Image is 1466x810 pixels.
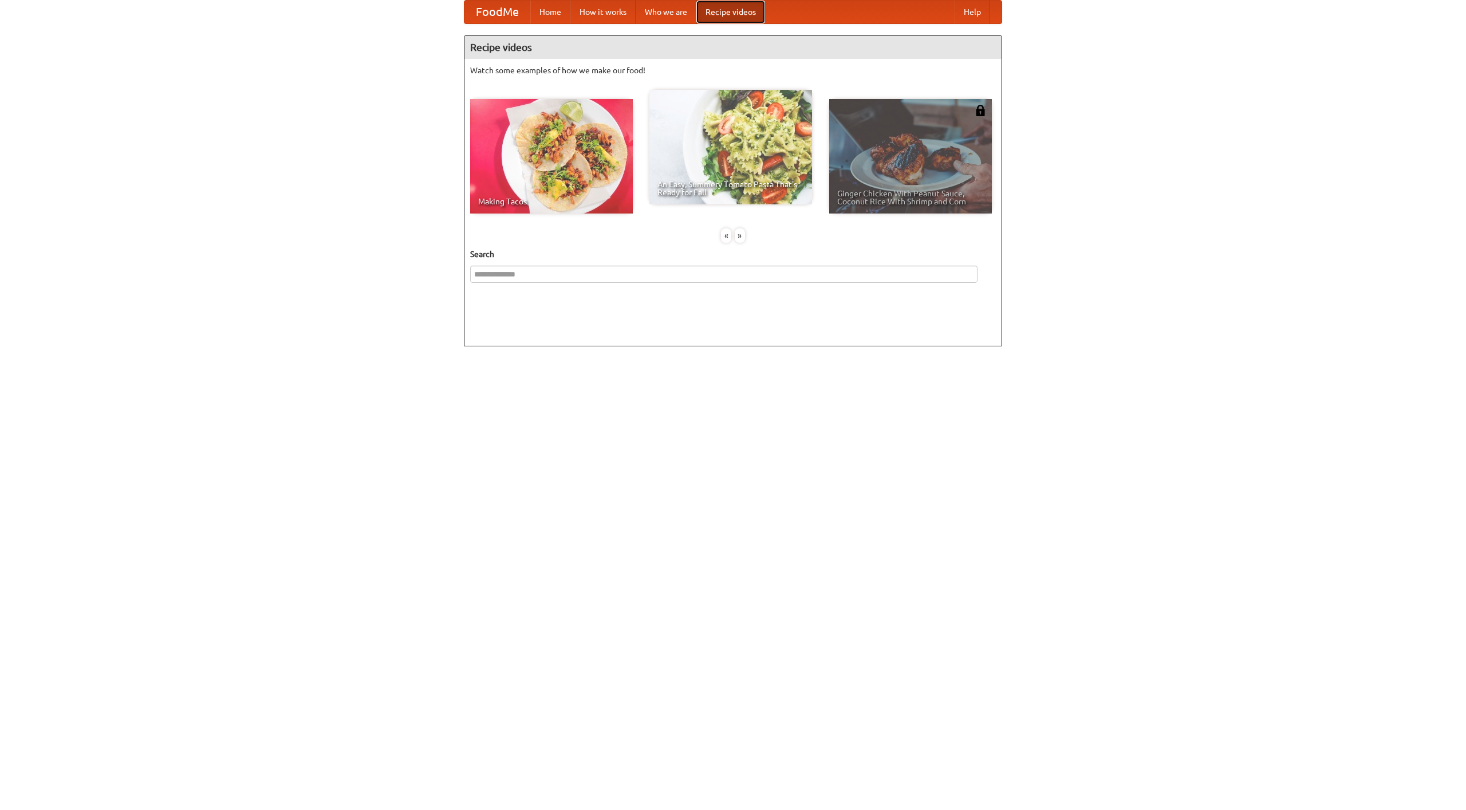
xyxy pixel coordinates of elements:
h5: Search [470,248,996,260]
a: Help [955,1,990,23]
p: Watch some examples of how we make our food! [470,65,996,76]
span: An Easy, Summery Tomato Pasta That's Ready for Fall [657,180,804,196]
span: Making Tacos [478,197,625,206]
a: Who we are [636,1,696,23]
img: 483408.png [975,105,986,116]
div: « [721,228,731,243]
a: FoodMe [464,1,530,23]
a: Making Tacos [470,99,633,214]
a: Home [530,1,570,23]
h4: Recipe videos [464,36,1002,59]
a: How it works [570,1,636,23]
div: » [735,228,745,243]
a: An Easy, Summery Tomato Pasta That's Ready for Fall [649,90,812,204]
a: Recipe videos [696,1,765,23]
